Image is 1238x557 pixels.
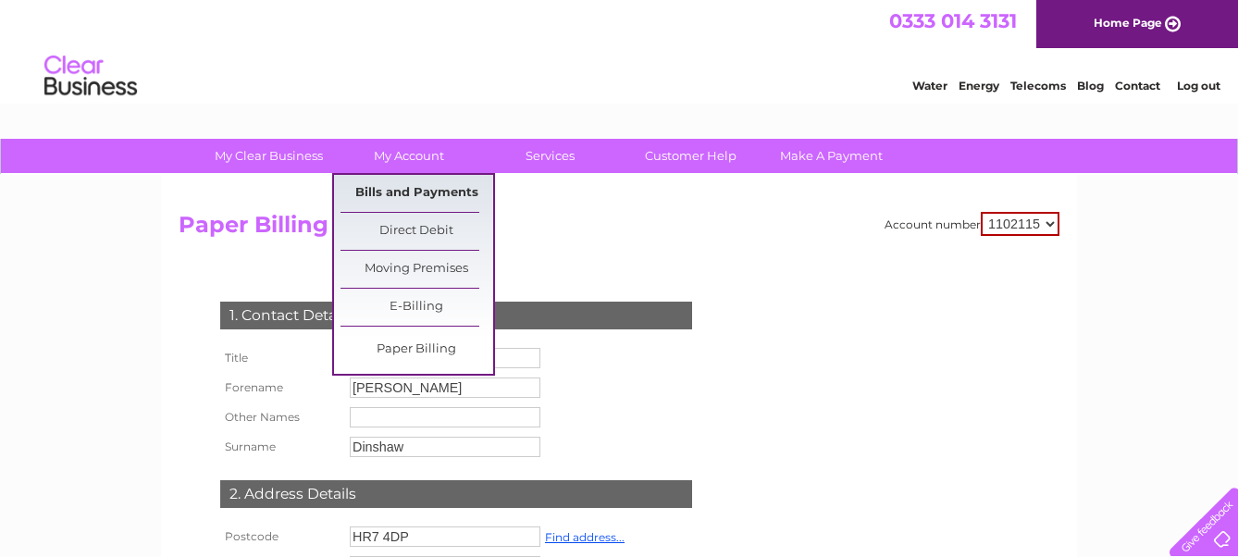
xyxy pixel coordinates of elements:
[216,373,345,402] th: Forename
[889,9,1017,32] a: 0333 014 3131
[220,302,692,329] div: 1. Contact Details
[333,139,486,173] a: My Account
[1177,79,1220,93] a: Log out
[912,79,947,93] a: Water
[216,522,345,551] th: Postcode
[1010,79,1066,93] a: Telecoms
[1077,79,1104,93] a: Blog
[183,10,1058,90] div: Clear Business is a trading name of Verastar Limited (registered in [GEOGRAPHIC_DATA] No. 3667643...
[340,251,493,288] a: Moving Premises
[43,48,138,105] img: logo.png
[474,139,626,173] a: Services
[614,139,767,173] a: Customer Help
[959,79,999,93] a: Energy
[340,331,493,368] a: Paper Billing
[340,175,493,212] a: Bills and Payments
[1115,79,1160,93] a: Contact
[216,432,345,462] th: Surname
[220,480,692,508] div: 2. Address Details
[192,139,345,173] a: My Clear Business
[885,212,1059,236] div: Account number
[340,289,493,326] a: E-Billing
[340,213,493,250] a: Direct Debit
[216,343,345,373] th: Title
[179,212,1059,247] h2: Paper Billing
[755,139,908,173] a: Make A Payment
[216,402,345,432] th: Other Names
[545,530,625,544] a: Find address...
